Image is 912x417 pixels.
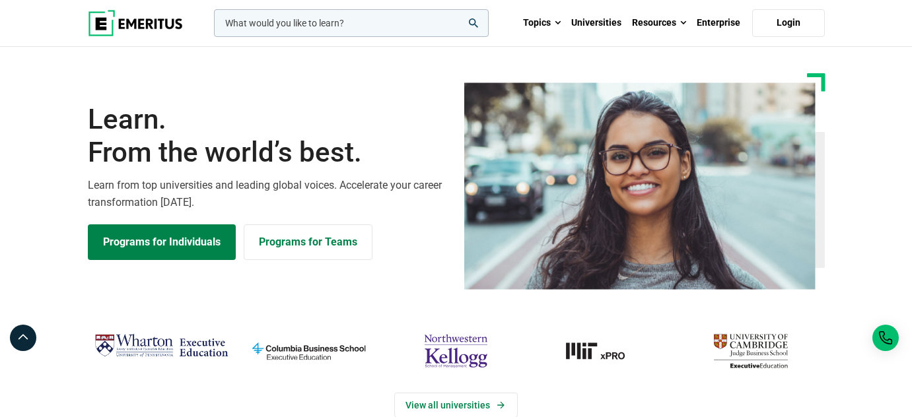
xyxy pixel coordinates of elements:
input: woocommerce-product-search-field-0 [214,9,489,37]
img: MIT xPRO [536,329,670,373]
img: Wharton Executive Education [94,329,228,362]
a: Explore for Business [244,224,372,260]
img: cambridge-judge-business-school [684,329,818,373]
span: From the world’s best. [88,136,448,169]
h1: Learn. [88,103,448,170]
img: columbia-business-school [242,329,376,373]
img: Learn from the world's best [464,82,816,290]
a: Explore Programs [88,224,236,260]
p: Learn from top universities and leading global voices. Accelerate your career transformation [DATE]. [88,177,448,210]
a: Login [752,9,825,37]
img: northwestern-kellogg [389,329,523,373]
a: MIT-xPRO [536,329,670,373]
